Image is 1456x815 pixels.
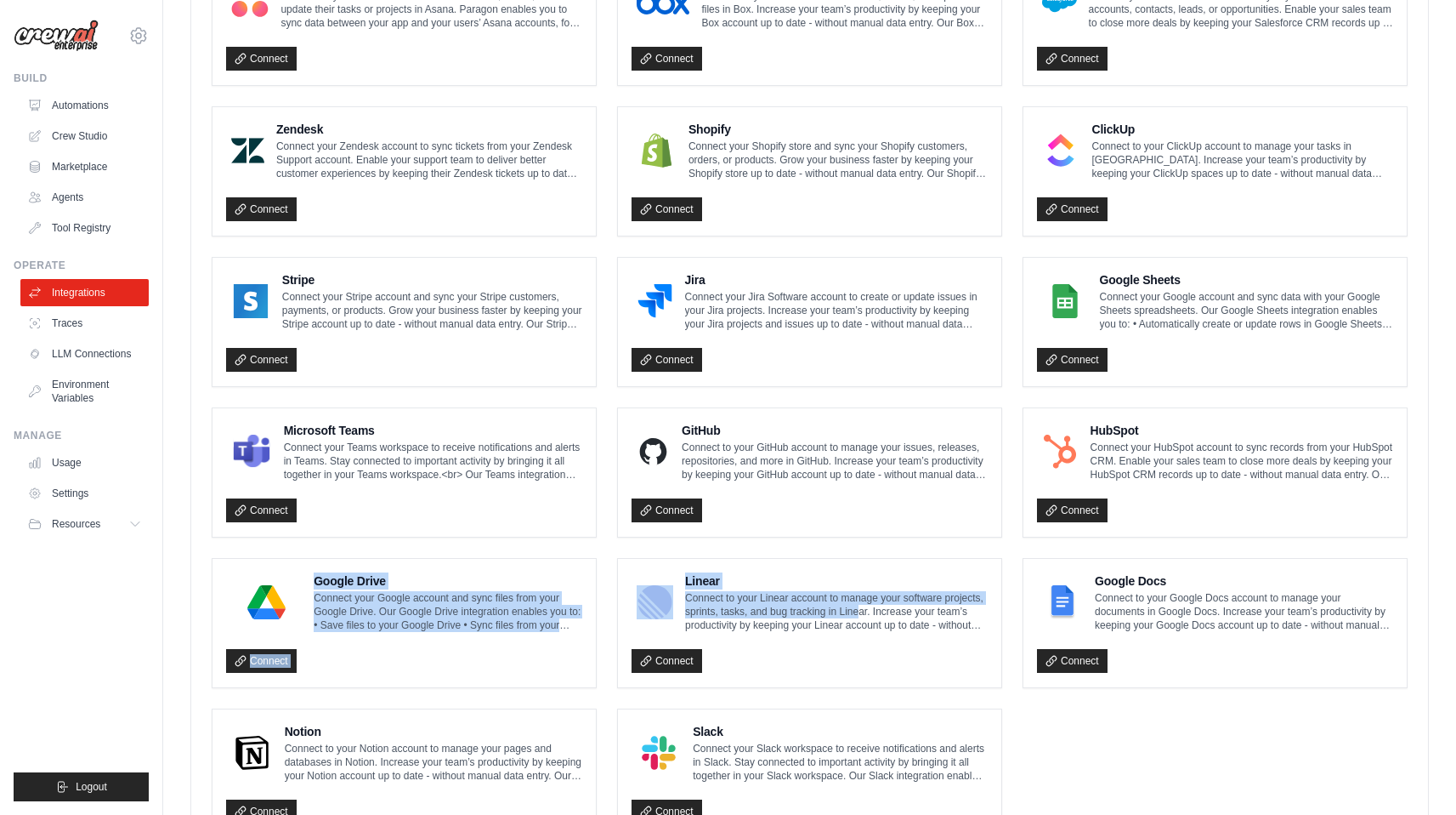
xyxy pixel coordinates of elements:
img: Shopify Logo [637,134,677,168]
h4: Microsoft Teams [284,422,582,439]
a: Connect [1037,348,1108,372]
img: HubSpot Logo [1042,435,1079,469]
a: Connect [632,649,702,673]
img: Zendesk Logo [231,134,264,168]
p: Connect your Zendesk account to sync tickets from your Zendesk Support account. Enable your suppo... [276,140,582,180]
a: Connect [632,499,702,522]
span: Logout [76,780,107,794]
a: Connect [226,499,297,522]
h4: Google Docs [1095,573,1393,590]
a: Connect [226,348,297,372]
a: Traces [20,310,149,337]
a: Marketplace [20,153,149,180]
a: Connect [226,197,297,221]
h4: HubSpot [1091,422,1393,439]
img: Google Docs Logo [1042,585,1083,619]
a: Connect [226,47,297,71]
p: Connect your Shopify store and sync your Shopify customers, orders, or products. Grow your busine... [688,140,988,180]
button: Resources [20,510,149,538]
h4: Google Sheets [1100,271,1393,288]
h4: Jira [685,271,988,288]
h4: Stripe [282,271,582,288]
a: Connect [226,649,297,673]
img: Slack Logo [637,736,681,770]
a: Usage [20,449,149,476]
img: ClickUp Logo [1042,134,1079,168]
a: Connect [1037,649,1108,673]
p: Connect your Stripe account and sync your Stripe customers, payments, or products. Grow your busi... [282,290,582,331]
div: Operate [14,259,149,272]
p: Connect your Slack workspace to receive notifications and alerts in Slack. Stay connected to impo... [693,742,988,783]
img: Stripe Logo [231,284,270,318]
a: Settings [20,480,149,507]
img: GitHub Logo [637,435,670,469]
a: Automations [20,92,149,119]
div: Manage [14,429,149,442]
a: Connect [632,348,702,372]
a: Crew Studio [20,123,149,150]
a: Agents [20,184,149,211]
h4: Shopify [688,121,988,138]
img: Notion Logo [231,736,273,770]
p: Connect your Google account and sync data with your Google Sheets spreadsheets. Our Google Sheets... [1100,290,1393,331]
img: Jira Logo [637,284,673,318]
a: Tool Registry [20,214,149,242]
h4: Zendesk [276,121,582,138]
p: Connect to your Notion account to manage your pages and databases in Notion. Increase your team’s... [285,742,582,783]
p: Connect your HubSpot account to sync records from your HubSpot CRM. Enable your sales team to clo... [1091,441,1393,482]
span: Resources [52,517,100,531]
h4: Linear [685,573,988,590]
img: Google Drive Logo [231,585,302,619]
a: LLM Connections [20,340,149,368]
div: Build [14,71,149,85]
h4: Google Drive [314,573,582,590]
p: Connect to your GitHub account to manage your issues, releases, repositories, and more in GitHub.... [682,441,988,482]
a: Connect [1037,499,1108,522]
p: Connect your Jira Software account to create or update issues in your Jira projects. Increase you... [685,290,988,331]
a: Connect [632,197,702,221]
img: Google Sheets Logo [1042,284,1088,318]
img: Linear Logo [637,585,673,619]
img: Microsoft Teams Logo [231,435,272,469]
p: Connect to your Google Docs account to manage your documents in Google Docs. Increase your team’s... [1095,591,1393,632]
a: Connect [1037,47,1108,71]
button: Logout [14,772,149,801]
p: Connect to your Linear account to manage your software projects, sprints, tasks, and bug tracking... [685,591,988,632]
h4: ClickUp [1091,121,1393,138]
h4: Notion [285,723,582,740]
p: Connect your Google account and sync files from your Google Drive. Our Google Drive integration e... [314,591,582,632]
a: Integrations [20,279,149,306]
h4: GitHub [682,422,988,439]
a: Connect [632,47,702,71]
h4: Slack [693,723,988,740]
a: Environment Variables [20,371,149,412]
img: Logo [14,20,99,52]
p: Connect to your ClickUp account to manage your tasks in [GEOGRAPHIC_DATA]. Increase your team’s p... [1091,140,1393,180]
a: Connect [1037,197,1108,221]
p: Connect your Teams workspace to receive notifications and alerts in Teams. Stay connected to impo... [284,441,582,482]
